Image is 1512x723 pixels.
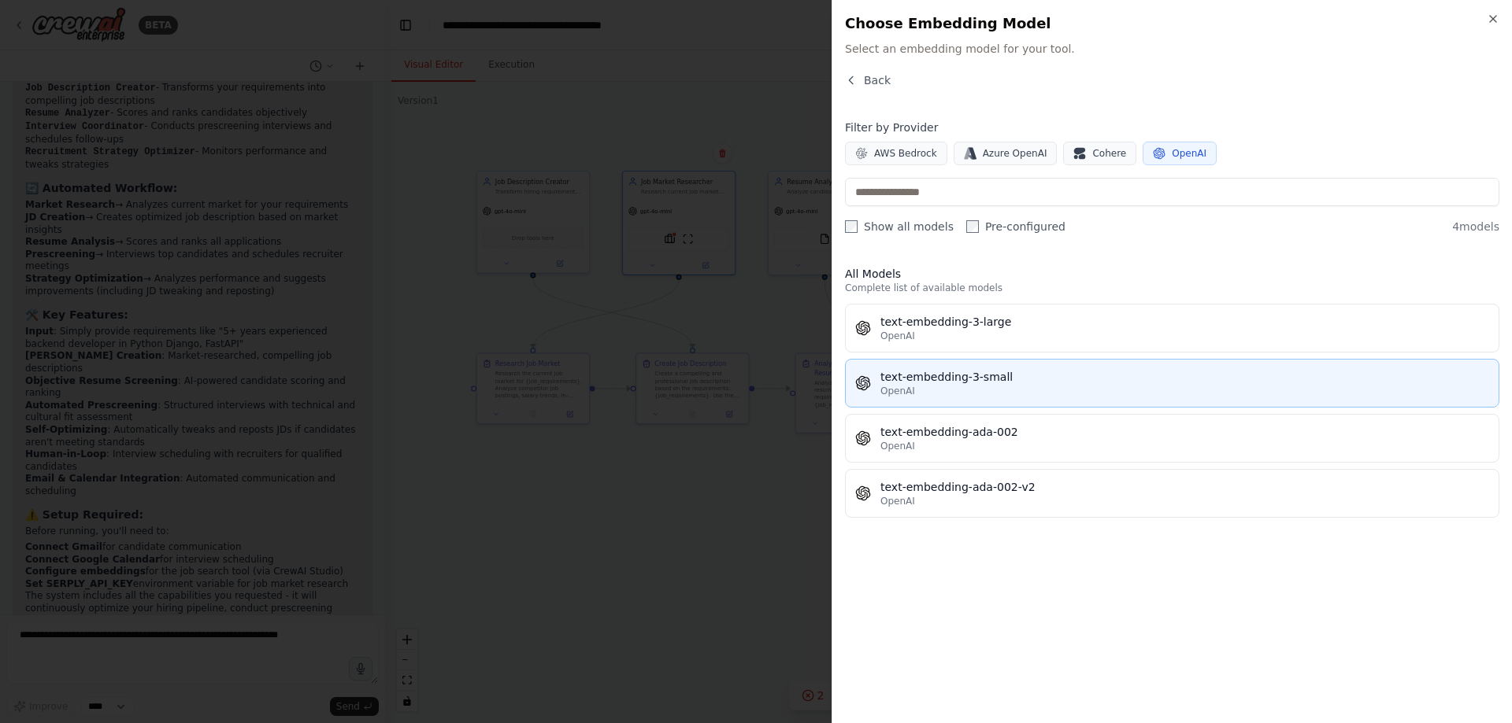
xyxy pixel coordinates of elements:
button: Azure OpenAI [954,142,1058,165]
button: text-embedding-ada-002-v2OpenAI [845,469,1499,518]
button: text-embedding-ada-002OpenAI [845,414,1499,463]
label: Show all models [845,219,954,234]
span: Azure OpenAI [983,147,1047,160]
button: text-embedding-3-smallOpenAI [845,359,1499,408]
span: Back [864,72,891,88]
h3: All Models [845,266,1499,282]
div: text-embedding-ada-002-v2 [880,479,1489,495]
button: Back [845,72,891,88]
span: OpenAI [880,495,915,507]
h4: Filter by Provider [845,120,1499,135]
div: text-embedding-3-large [880,314,1489,330]
input: Pre-configured [966,220,979,233]
button: text-embedding-3-largeOpenAI [845,304,1499,352]
p: Complete list of available models [845,282,1499,294]
span: OpenAI [880,385,915,397]
span: OpenAI [880,330,915,342]
button: Cohere [1063,142,1136,165]
span: Cohere [1092,147,1126,160]
button: OpenAI [1143,142,1217,165]
input: Show all models [845,220,858,233]
span: AWS Bedrock [874,147,937,160]
div: text-embedding-ada-002 [880,424,1489,440]
span: 4 models [1452,219,1499,234]
label: Pre-configured [966,219,1065,234]
span: OpenAI [880,440,915,452]
div: text-embedding-3-small [880,369,1489,385]
h2: Choose Embedding Model [845,13,1499,35]
button: AWS Bedrock [845,142,947,165]
span: Select an embedding model for your tool. [845,41,1499,57]
span: OpenAI [1172,147,1206,160]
